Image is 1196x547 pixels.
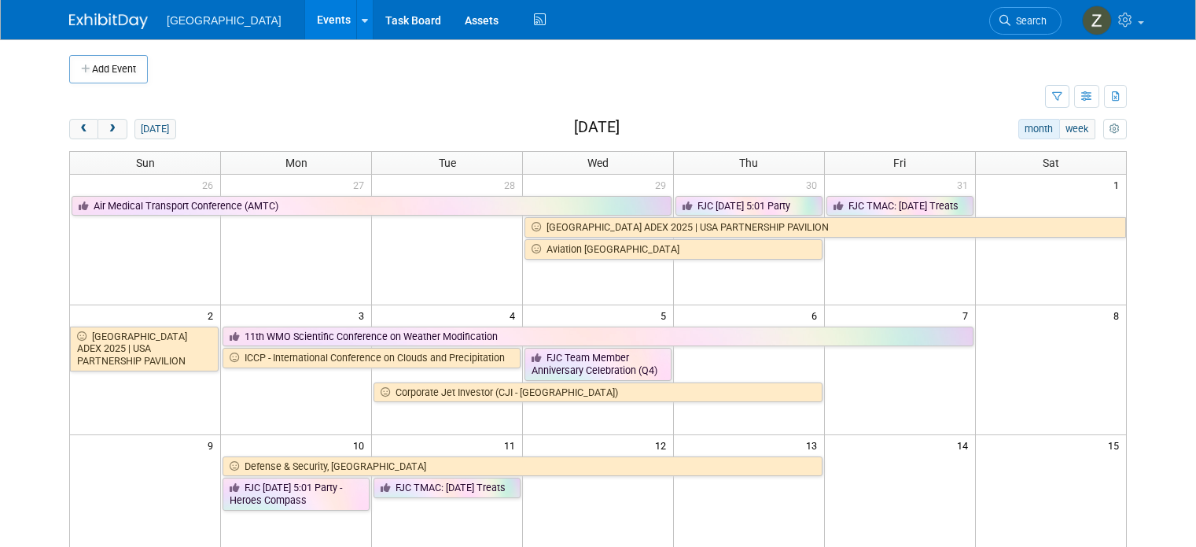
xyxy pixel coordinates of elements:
span: Thu [739,157,758,169]
span: 13 [804,435,824,455]
span: [GEOGRAPHIC_DATA] [167,14,282,27]
span: Search [1010,15,1047,27]
span: Fri [893,157,906,169]
a: ICCP - International Conference on Clouds and Precipitation [223,348,521,368]
span: 7 [961,305,975,325]
span: 30 [804,175,824,194]
a: Defense & Security, [GEOGRAPHIC_DATA] [223,456,822,477]
span: 12 [653,435,673,455]
a: FJC Team Member Anniversary Celebration (Q4) [524,348,672,380]
a: 11th WMO Scientific Conference on Weather Modification [223,327,973,347]
span: 28 [502,175,522,194]
a: [GEOGRAPHIC_DATA] ADEX 2025 | USA PARTNERSHIP PAVILION [70,327,219,371]
a: Search [989,7,1062,35]
a: FJC [DATE] 5:01 Party [675,196,822,216]
button: month [1018,119,1060,139]
span: 8 [1112,305,1126,325]
a: Air Medical Transport Conference (AMTC) [72,196,672,216]
img: ExhibitDay [69,13,148,29]
span: Sun [136,157,155,169]
a: Corporate Jet Investor (CJI - [GEOGRAPHIC_DATA]) [374,383,822,403]
span: 11 [502,435,522,455]
span: 26 [201,175,220,194]
button: week [1059,119,1095,139]
span: 1 [1112,175,1126,194]
span: Tue [439,157,456,169]
i: Personalize Calendar [1110,124,1120,135]
span: 15 [1106,435,1126,455]
button: Add Event [69,55,148,83]
span: 3 [357,305,371,325]
a: FJC TMAC: [DATE] Treats [374,478,521,498]
button: next [98,119,127,139]
span: 10 [351,435,371,455]
span: Mon [285,157,307,169]
span: 9 [206,435,220,455]
a: [GEOGRAPHIC_DATA] ADEX 2025 | USA PARTNERSHIP PAVILION [524,217,1126,238]
a: FJC [DATE] 5:01 Party - Heroes Compass [223,478,370,510]
span: 4 [508,305,522,325]
span: 2 [206,305,220,325]
a: Aviation [GEOGRAPHIC_DATA] [524,239,822,260]
span: Sat [1043,157,1059,169]
span: 27 [351,175,371,194]
button: [DATE] [134,119,176,139]
h2: [DATE] [574,119,620,136]
button: prev [69,119,98,139]
span: 29 [653,175,673,194]
span: 31 [955,175,975,194]
span: 6 [810,305,824,325]
span: 5 [659,305,673,325]
span: 14 [955,435,975,455]
span: Wed [587,157,609,169]
img: Zoe Graham [1082,6,1112,35]
a: FJC TMAC: [DATE] Treats [826,196,973,216]
button: myCustomButton [1103,119,1127,139]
